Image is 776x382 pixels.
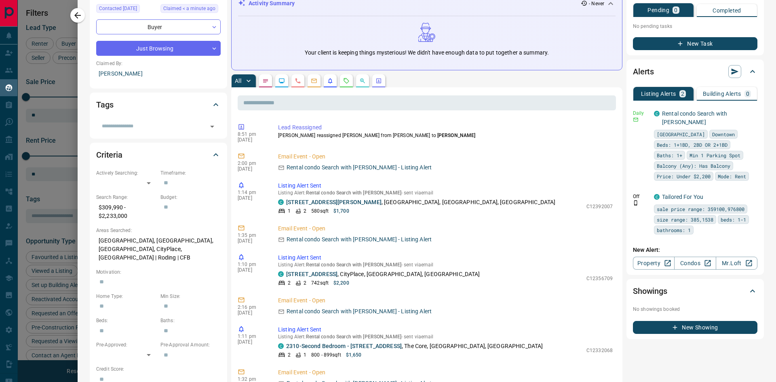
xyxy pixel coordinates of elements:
p: [PERSON_NAME] [96,67,221,80]
p: 1:32 pm [238,376,266,382]
p: C12332068 [586,347,613,354]
p: Min Size: [160,293,221,300]
span: Downtown [712,130,735,138]
p: $1,650 [346,351,362,359]
div: Sat Mar 05 2022 [96,4,156,15]
p: New Alert: [633,246,757,254]
div: Sat Sep 13 2025 [160,4,221,15]
div: condos.ca [278,271,284,277]
div: condos.ca [278,343,284,349]
a: Condos [674,257,716,270]
span: [GEOGRAPHIC_DATA] [657,130,705,138]
svg: Calls [295,78,301,84]
a: Property [633,257,675,270]
p: 2:00 pm [238,160,266,166]
p: , [GEOGRAPHIC_DATA], [GEOGRAPHIC_DATA], [GEOGRAPHIC_DATA] [286,198,555,207]
p: [DATE] [238,339,266,345]
h2: Criteria [96,148,122,161]
p: Completed [713,8,741,13]
p: [DATE] [238,137,266,143]
p: $2,200 [333,279,349,287]
h2: Tags [96,98,113,111]
p: 0 [674,7,677,13]
p: 800 - 899 sqft [311,351,341,359]
p: Lead Reassigned [278,123,613,132]
p: $309,990 - $2,233,000 [96,201,156,223]
svg: Email [633,117,639,122]
p: [DATE] [238,195,266,201]
p: 1 [304,351,306,359]
div: condos.ca [654,194,660,200]
span: sale price range: 359100,976800 [657,205,744,213]
p: Pre-Approved: [96,341,156,348]
span: Claimed < a minute ago [163,4,215,13]
span: size range: 385,1538 [657,215,713,224]
p: Areas Searched: [96,227,221,234]
p: Home Type: [96,293,156,300]
svg: Notes [262,78,269,84]
p: Listing Alert : - sent via email [278,190,613,196]
span: Balcony (Any): Has Balcony [657,162,730,170]
p: 2 [288,279,291,287]
p: Listing Alert Sent [278,253,613,262]
svg: Listing Alerts [327,78,333,84]
p: 1:11 pm [238,333,266,339]
a: 2310-Second Bedroom - [STREET_ADDRESS] [286,343,402,349]
p: 2 [288,351,291,359]
span: Contacted [DATE] [99,4,137,13]
p: Credit Score: [96,365,221,373]
p: C12356709 [586,275,613,282]
button: New Showing [633,321,757,334]
svg: Push Notification Only [633,200,639,206]
p: 580 sqft [311,207,329,215]
span: Price: Under $2,200 [657,172,711,180]
p: 8:51 pm [238,131,266,137]
p: 1:10 pm [238,262,266,267]
a: Mr.Loft [716,257,757,270]
div: Buyer [96,19,221,34]
p: No pending tasks [633,20,757,32]
button: New Task [633,37,757,50]
svg: Opportunities [359,78,366,84]
p: Rental condo Search with [PERSON_NAME] - Listing Alert [287,307,432,316]
svg: Lead Browsing Activity [278,78,285,84]
a: [STREET_ADDRESS] [286,271,337,277]
p: 2:16 pm [238,304,266,310]
p: 1:14 pm [238,190,266,195]
div: Alerts [633,62,757,81]
p: Listing Alerts [641,91,676,97]
p: C12392007 [586,203,613,210]
span: Rental condo Search with [PERSON_NAME] [306,262,401,268]
p: [DATE] [238,267,266,273]
p: [PERSON_NAME] reassigned [PERSON_NAME] from [PERSON_NAME] to [278,132,613,139]
p: , The Core, [GEOGRAPHIC_DATA], [GEOGRAPHIC_DATA] [286,342,543,350]
span: beds: 1-1 [721,215,746,224]
p: Timeframe: [160,169,221,177]
p: Search Range: [96,194,156,201]
p: Email Event - Open [278,152,613,161]
div: Tags [96,95,221,114]
p: Beds: [96,317,156,324]
p: Claimed By: [96,60,221,67]
div: Just Browsing [96,41,221,56]
p: 2 [304,279,306,287]
p: All [235,78,241,84]
p: 742 sqft [311,279,329,287]
span: Rental condo Search with [PERSON_NAME] [306,190,401,196]
div: Criteria [96,145,221,165]
p: Rental condo Search with [PERSON_NAME] - Listing Alert [287,163,432,172]
p: 2 [681,91,684,97]
p: Pending [647,7,669,13]
h2: Alerts [633,65,654,78]
p: 1:35 pm [238,232,266,238]
p: Rental condo Search with [PERSON_NAME] - Listing Alert [287,235,432,244]
p: 0 [746,91,749,97]
p: Building Alerts [703,91,741,97]
div: condos.ca [278,199,284,205]
p: Actively Searching: [96,169,156,177]
a: [STREET_ADDRESS][PERSON_NAME] [286,199,382,205]
div: Showings [633,281,757,301]
p: [GEOGRAPHIC_DATA], [GEOGRAPHIC_DATA], [GEOGRAPHIC_DATA], CityPlace, [GEOGRAPHIC_DATA] | Roding | CFB [96,234,221,264]
p: Daily [633,110,649,117]
span: Beds: 1+1BD, 2BD OR 2+1BD [657,141,727,149]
